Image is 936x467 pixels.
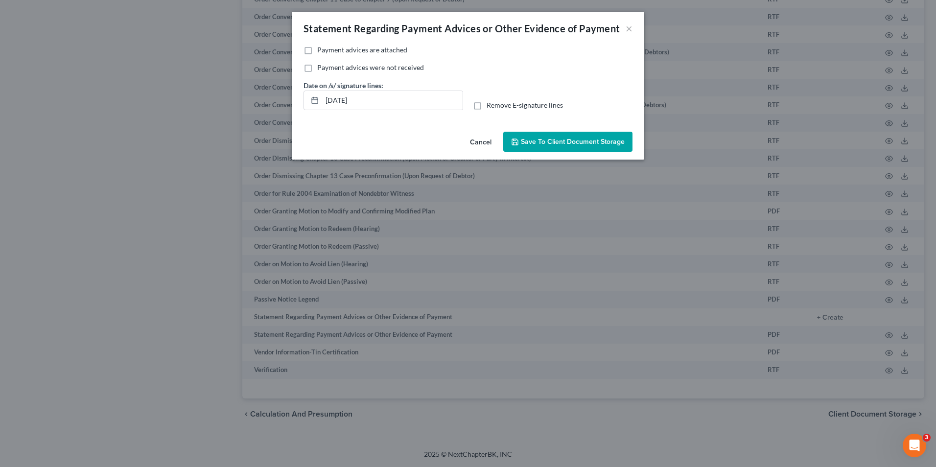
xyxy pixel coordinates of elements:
[304,22,620,35] div: Statement Regarding Payment Advices or Other Evidence of Payment
[521,138,625,146] span: Save to Client Document Storage
[503,132,632,152] button: Save to Client Document Storage
[317,46,407,54] span: Payment advices are attached
[317,63,424,71] span: Payment advices were not received
[487,101,563,109] span: Remove E-signature lines
[903,434,926,457] iframe: Intercom live chat
[322,91,463,110] input: MM/DD/YYYY
[626,23,632,34] button: ×
[923,434,931,442] span: 3
[304,80,383,91] label: Date on /s/ signature lines:
[462,133,499,152] button: Cancel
